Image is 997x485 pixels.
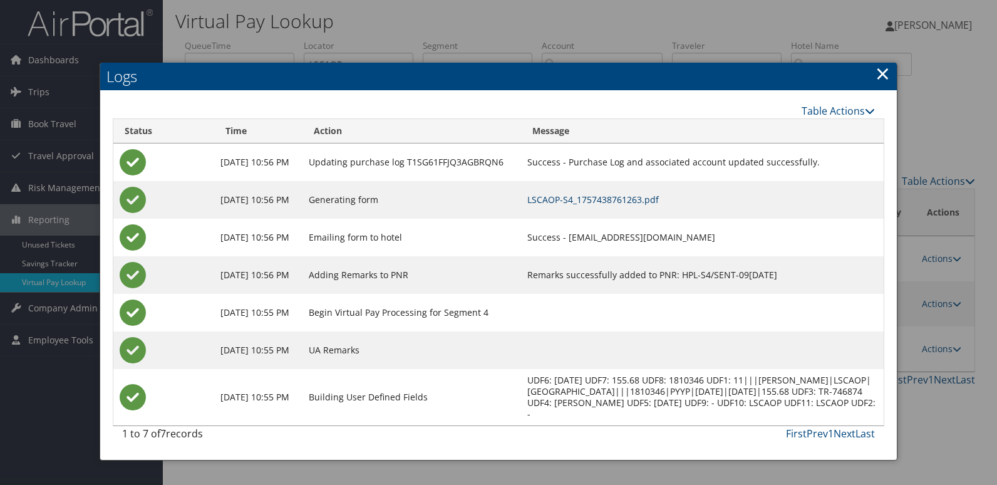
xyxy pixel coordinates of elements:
[521,219,884,256] td: Success - [EMAIL_ADDRESS][DOMAIN_NAME]
[302,219,522,256] td: Emailing form to hotel
[214,181,302,219] td: [DATE] 10:56 PM
[302,119,522,143] th: Action: activate to sort column ascending
[828,427,834,441] a: 1
[113,119,214,143] th: Status: activate to sort column ascending
[802,104,875,118] a: Table Actions
[302,369,522,425] td: Building User Defined Fields
[160,427,166,441] span: 7
[302,331,522,369] td: UA Remarks
[876,61,890,86] a: Close
[214,143,302,181] td: [DATE] 10:56 PM
[122,426,296,447] div: 1 to 7 of records
[302,181,522,219] td: Generating form
[214,369,302,425] td: [DATE] 10:55 PM
[527,194,659,206] a: LSCAOP-S4_1757438761263.pdf
[786,427,807,441] a: First
[214,256,302,294] td: [DATE] 10:56 PM
[302,294,522,331] td: Begin Virtual Pay Processing for Segment 4
[521,119,884,143] th: Message: activate to sort column ascending
[521,369,884,425] td: UDF6: [DATE] UDF7: 155.68 UDF8: 1810346 UDF1: 11|||[PERSON_NAME]|LSCAOP|[GEOGRAPHIC_DATA]|||18103...
[100,63,897,90] h2: Logs
[302,143,522,181] td: Updating purchase log T1SG61FFJQ3AGBRQN6
[214,219,302,256] td: [DATE] 10:56 PM
[214,294,302,331] td: [DATE] 10:55 PM
[521,143,884,181] td: Success - Purchase Log and associated account updated successfully.
[834,427,855,441] a: Next
[302,256,522,294] td: Adding Remarks to PNR
[214,331,302,369] td: [DATE] 10:55 PM
[521,256,884,294] td: Remarks successfully added to PNR: HPL-S4/SENT-09[DATE]
[855,427,875,441] a: Last
[214,119,302,143] th: Time: activate to sort column ascending
[807,427,828,441] a: Prev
